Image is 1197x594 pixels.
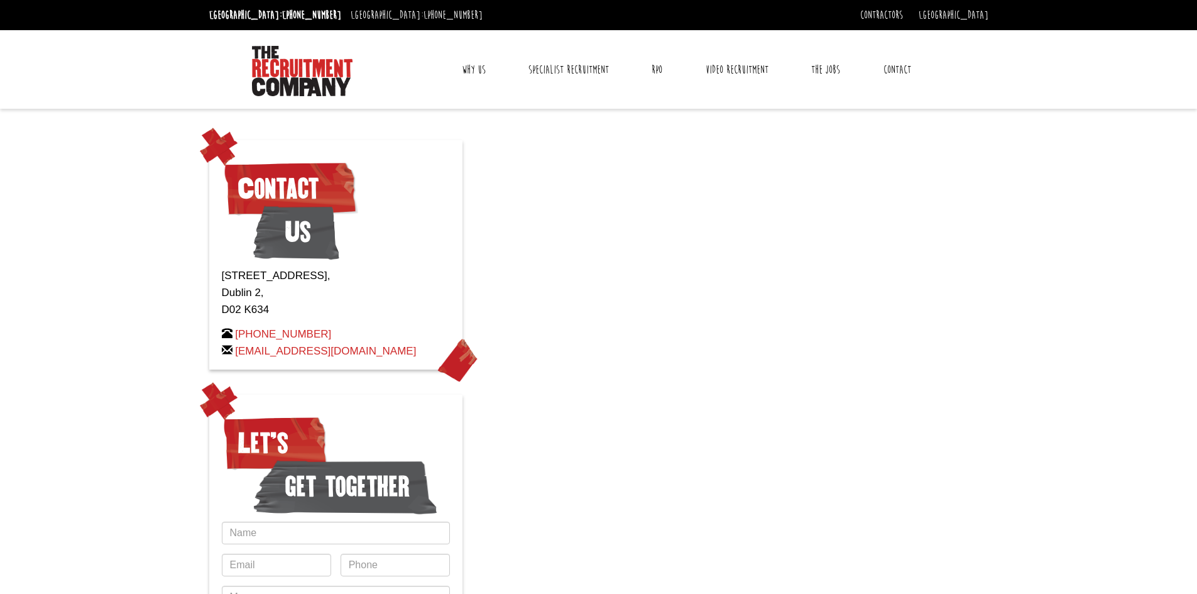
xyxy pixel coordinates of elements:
a: Why Us [452,54,495,85]
span: Us [253,201,339,263]
p: [STREET_ADDRESS], Dublin 2, D02 K634 [222,267,450,319]
input: Email [222,554,331,576]
a: [PHONE_NUMBER] [235,328,331,340]
img: The Recruitment Company [252,46,353,96]
a: [PHONE_NUMBER] [424,8,483,22]
a: Contractors [860,8,903,22]
a: Specialist Recruitment [519,54,618,85]
a: Video Recruitment [696,54,778,85]
a: RPO [642,54,672,85]
input: Name [222,522,450,544]
span: get together [253,455,437,518]
a: Contact [874,54,921,85]
a: [EMAIL_ADDRESS][DOMAIN_NAME] [235,345,416,357]
span: Contact [222,157,358,220]
a: [PHONE_NUMBER] [282,8,341,22]
span: Let’s [222,412,328,475]
a: [GEOGRAPHIC_DATA] [919,8,988,22]
li: [GEOGRAPHIC_DATA]: [347,5,486,25]
a: The Jobs [802,54,850,85]
li: [GEOGRAPHIC_DATA]: [206,5,344,25]
input: Phone [341,554,450,576]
